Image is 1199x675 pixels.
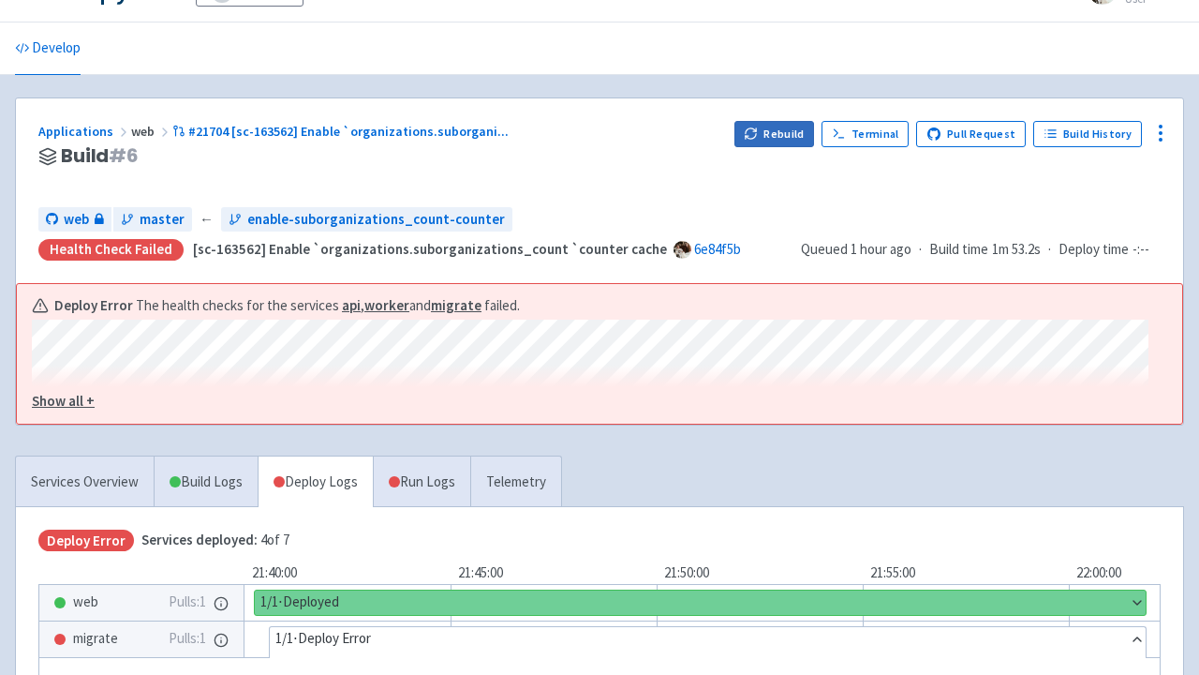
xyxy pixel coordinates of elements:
[193,240,667,258] strong: [sc-163562] Enable `organizations.suborganizations_count `counter cache
[373,457,470,508] a: Run Logs
[131,123,172,140] span: web
[1058,239,1129,261] span: Deploy time
[136,295,523,317] span: The health checks for the services , and failed.
[851,240,911,258] time: 1 hour ago
[451,562,657,584] div: 21:45:00
[734,121,815,147] button: Rebuild
[247,209,505,231] span: enable-suborganizations_count-counter
[38,123,131,140] a: Applications
[1033,121,1142,147] a: Build History
[15,22,81,75] a: Develop
[694,240,741,258] a: 6e84f5b
[200,209,214,231] span: ←
[364,296,409,314] a: worker
[863,562,1069,584] div: 21:55:00
[38,207,111,232] a: web
[155,457,258,508] a: Build Logs
[140,209,185,231] span: master
[470,457,561,508] a: Telemetry
[1132,239,1149,261] span: -:--
[992,239,1041,261] span: 1m 53.2s
[61,145,139,167] span: Build
[172,123,511,140] a: #21704 [sc-163562] Enable `organizations.suborgani...
[258,457,373,508] a: Deploy Logs
[188,123,509,140] span: #21704 [sc-163562] Enable `organizations.suborgani ...
[32,391,1148,412] button: Show all +
[73,628,118,650] span: migrate
[801,239,1161,261] div: · ·
[431,296,481,314] a: migrate
[113,207,192,232] a: master
[244,562,451,584] div: 21:40:00
[929,239,988,261] span: Build time
[73,592,98,613] span: web
[141,530,289,551] span: 4 of 7
[657,562,863,584] div: 21:50:00
[64,209,89,231] span: web
[54,295,133,317] b: Deploy Error
[822,121,909,147] a: Terminal
[32,392,95,410] u: Show all +
[801,240,911,258] span: Queued
[221,207,512,232] a: enable-suborganizations_count-counter
[916,121,1026,147] a: Pull Request
[169,628,206,650] span: Pulls: 1
[38,239,184,261] div: Health check failed
[342,296,361,314] a: api
[109,142,139,169] span: # 6
[16,457,154,508] a: Services Overview
[38,530,134,551] span: Deploy Error
[141,531,258,548] span: Services deployed:
[169,592,206,613] span: Pulls: 1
